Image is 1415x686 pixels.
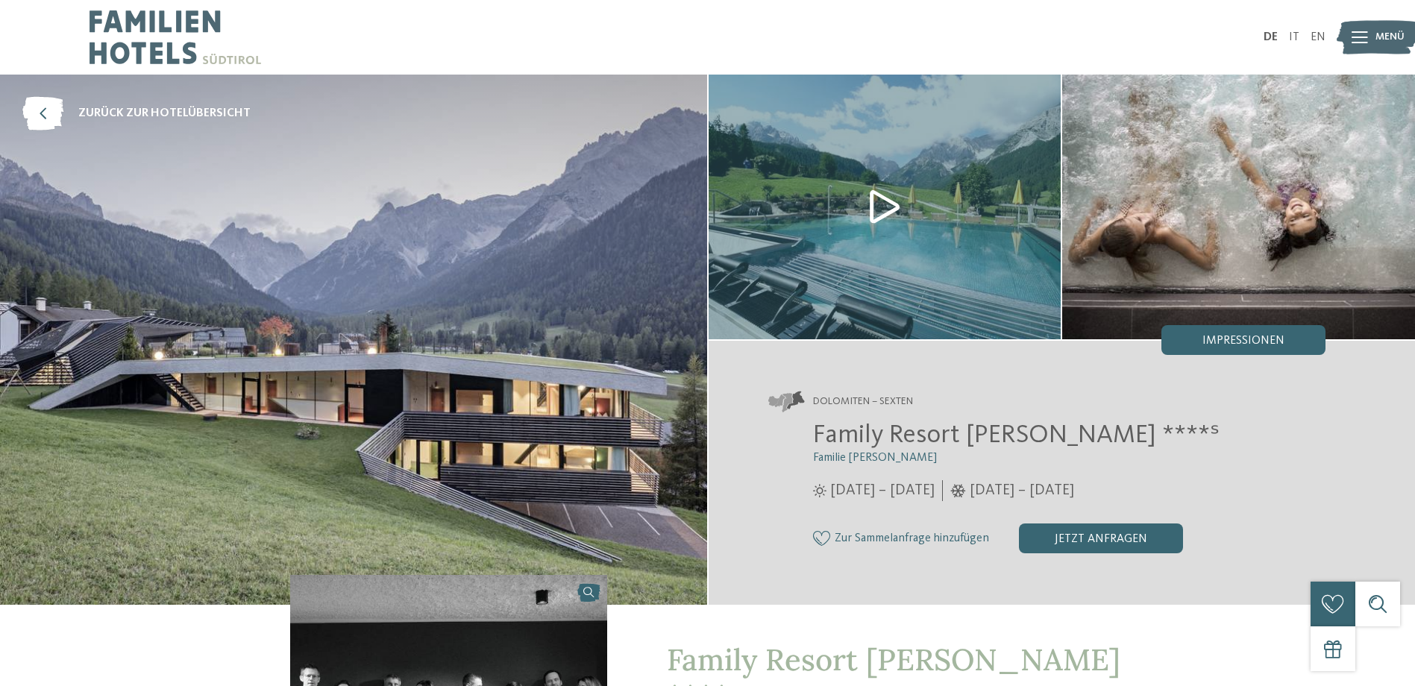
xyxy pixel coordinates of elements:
[813,452,937,464] span: Familie [PERSON_NAME]
[830,480,935,501] span: [DATE] – [DATE]
[709,75,1061,339] img: Unser Familienhotel in Sexten, euer Urlaubszuhause in den Dolomiten
[835,532,989,546] span: Zur Sammelanfrage hinzufügen
[78,105,251,122] span: zurück zur Hotelübersicht
[1264,31,1278,43] a: DE
[950,484,966,497] i: Öffnungszeiten im Winter
[1289,31,1299,43] a: IT
[813,484,826,497] i: Öffnungszeiten im Sommer
[1019,523,1183,553] div: jetzt anfragen
[813,422,1220,448] span: Family Resort [PERSON_NAME] ****ˢ
[1202,335,1284,347] span: Impressionen
[1311,31,1325,43] a: EN
[813,394,913,409] span: Dolomiten – Sexten
[1375,30,1405,45] span: Menü
[970,480,1074,501] span: [DATE] – [DATE]
[1062,75,1415,339] img: Unser Familienhotel in Sexten, euer Urlaubszuhause in den Dolomiten
[22,97,251,130] a: zurück zur Hotelübersicht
